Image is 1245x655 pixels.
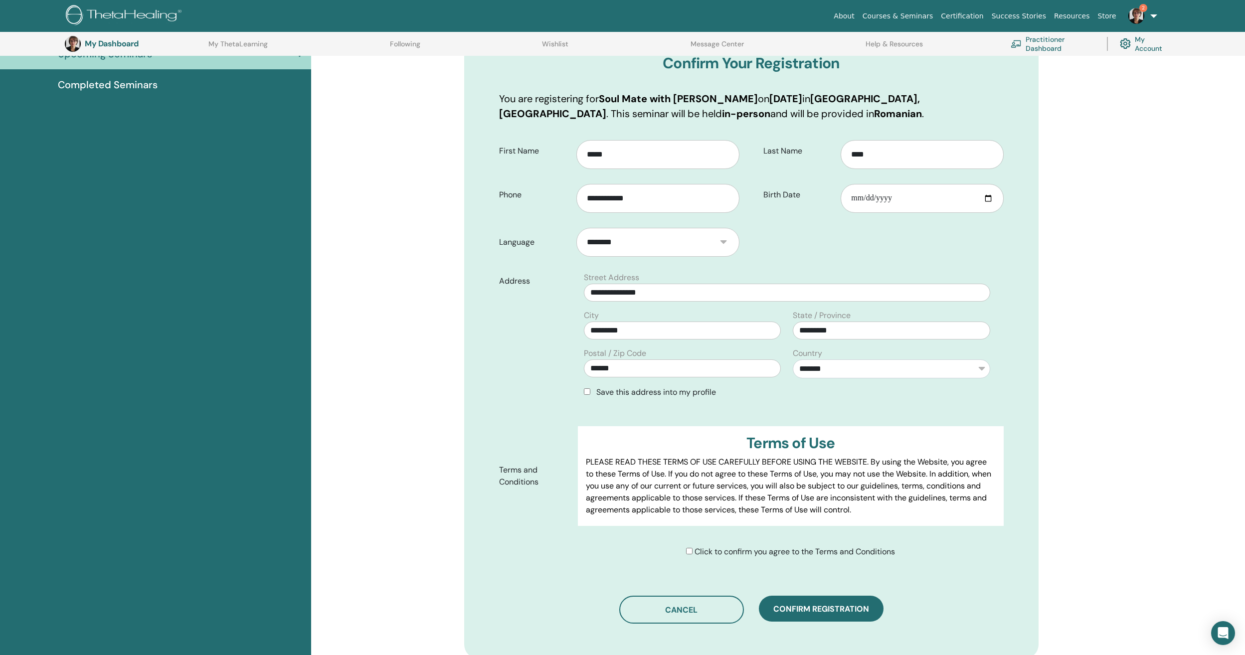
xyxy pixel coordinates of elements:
div: Open Intercom Messenger [1211,621,1235,645]
a: Success Stories [988,7,1050,25]
a: My ThetaLearning [208,40,268,56]
label: Postal / Zip Code [584,347,646,359]
a: Help & Resources [866,40,923,56]
img: chalkboard-teacher.svg [1011,40,1022,48]
label: Birth Date [756,185,841,204]
a: About [830,7,858,25]
p: PLEASE READ THESE TERMS OF USE CAREFULLY BEFORE USING THE WEBSITE. By using the Website, you agre... [586,456,995,516]
img: logo.png [66,5,185,27]
label: Language [492,233,577,252]
p: You are registering for on in . This seminar will be held and will be provided in . [499,91,1004,121]
img: default.jpg [1128,8,1144,24]
a: Store [1094,7,1120,25]
button: Confirm registration [759,596,884,622]
a: Courses & Seminars [859,7,937,25]
label: Phone [492,185,577,204]
span: 2 [1139,4,1147,12]
img: default.jpg [65,36,81,52]
h3: Terms of Use [586,434,995,452]
label: First Name [492,142,577,161]
b: [DATE] [769,92,802,105]
a: My Account [1120,33,1170,55]
span: Click to confirm you agree to the Terms and Conditions [695,546,895,557]
a: Message Center [691,40,744,56]
h3: Confirm Your Registration [499,54,1004,72]
span: Completed Seminars [58,77,158,92]
label: State / Province [793,310,851,322]
a: Following [390,40,420,56]
label: Address [492,272,578,291]
h3: My Dashboard [85,39,184,48]
label: Street Address [584,272,639,284]
label: Country [793,347,822,359]
b: [GEOGRAPHIC_DATA], [GEOGRAPHIC_DATA] [499,92,920,120]
a: Resources [1050,7,1094,25]
span: Cancel [665,605,698,615]
a: Certification [937,7,987,25]
span: Confirm registration [773,604,869,614]
b: Romanian [874,107,922,120]
label: Terms and Conditions [492,461,578,491]
span: Save this address into my profile [596,387,716,397]
label: City [584,310,599,322]
label: Last Name [756,142,841,161]
b: in-person [722,107,770,120]
a: Practitioner Dashboard [1011,33,1095,55]
button: Cancel [619,596,744,624]
a: Wishlist [542,40,568,56]
img: cog.svg [1120,36,1131,51]
b: Soul Mate with [PERSON_NAME] [599,92,758,105]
